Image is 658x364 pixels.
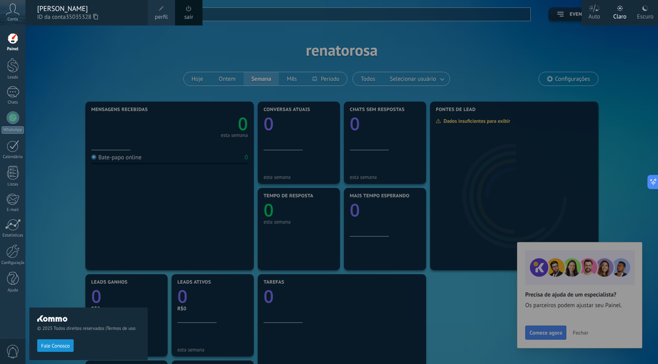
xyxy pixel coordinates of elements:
[2,126,24,134] div: WhatsApp
[2,182,24,187] div: Listas
[37,342,74,348] a: Fale Conosco
[2,288,24,293] div: Ajuda
[2,207,24,213] div: E-mail
[37,13,140,22] span: ID da conta
[155,13,168,22] span: perfil
[2,260,24,266] div: Configurações
[37,339,74,352] button: Fale Conosco
[2,100,24,105] div: Chats
[637,5,653,25] div: Escuro
[2,47,24,52] div: Painel
[2,75,24,80] div: Leads
[7,17,18,22] span: Conta
[613,5,627,25] div: Claro
[66,13,98,22] span: 35035328
[37,4,140,13] div: [PERSON_NAME]
[41,343,70,349] span: Fale Conosco
[107,326,135,331] a: Termos de uso
[2,155,24,160] div: Calendário
[37,326,140,331] span: © 2025 Todos direitos reservados |
[184,13,193,22] a: sair
[589,5,600,25] div: Auto
[2,233,24,238] div: Estatísticas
